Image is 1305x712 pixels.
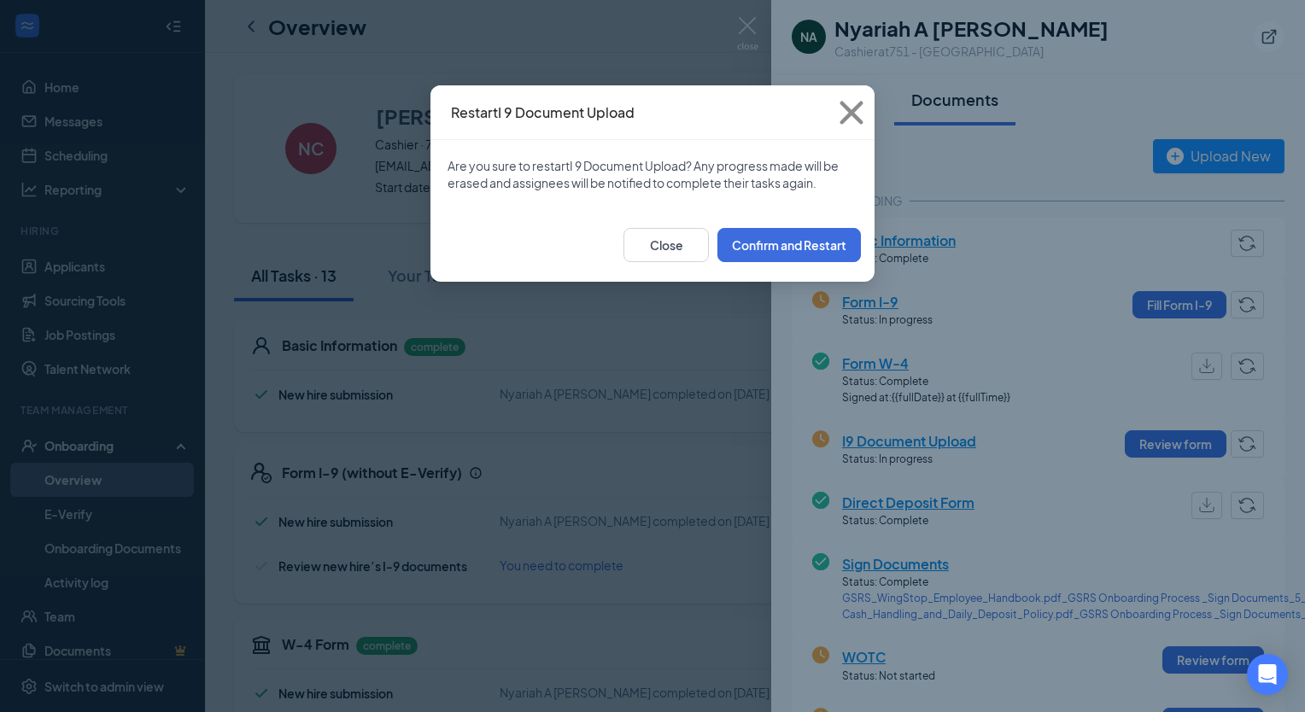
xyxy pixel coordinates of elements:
button: Close [828,85,875,140]
button: Close [623,228,709,262]
h4: Restart I 9 Document Upload [451,103,635,122]
button: Confirm and Restart [717,228,861,262]
p: Are you sure to restart I 9 Document Upload ? Any progress made will be erased and assignees will... [448,157,857,191]
div: Open Intercom Messenger [1247,654,1288,695]
svg: Cross [828,90,875,136]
